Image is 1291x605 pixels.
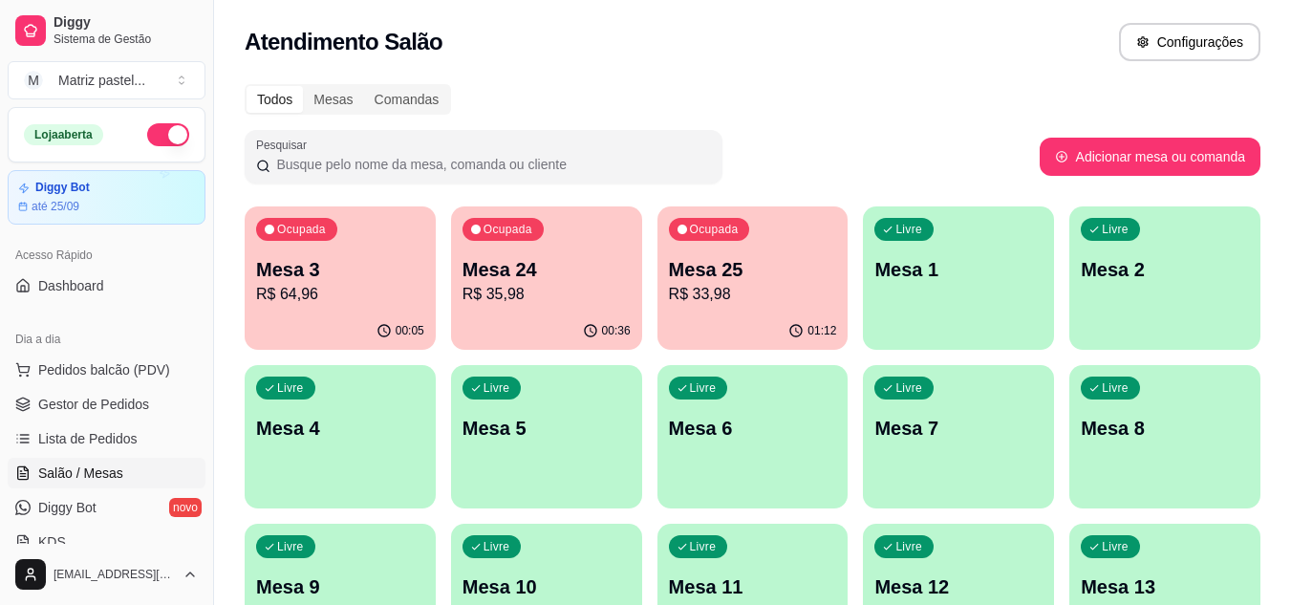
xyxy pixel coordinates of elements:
a: Lista de Pedidos [8,423,205,454]
p: Livre [690,380,717,396]
p: Mesa 12 [874,573,1043,600]
span: KDS [38,532,66,551]
a: Diggy Botaté 25/09 [8,170,205,225]
span: Pedidos balcão (PDV) [38,360,170,379]
p: Ocupada [690,222,739,237]
p: R$ 35,98 [463,283,631,306]
span: Sistema de Gestão [54,32,198,47]
button: LivreMesa 1 [863,206,1054,350]
p: 01:12 [807,323,836,338]
p: Mesa 25 [669,256,837,283]
p: Mesa 24 [463,256,631,283]
button: OcupadaMesa 3R$ 64,9600:05 [245,206,436,350]
button: Configurações [1119,23,1260,61]
input: Pesquisar [270,155,711,174]
button: Alterar Status [147,123,189,146]
p: Livre [895,222,922,237]
p: Mesa 5 [463,415,631,442]
span: Salão / Mesas [38,464,123,483]
span: [EMAIL_ADDRESS][DOMAIN_NAME] [54,567,175,582]
button: Select a team [8,61,205,99]
button: LivreMesa 2 [1069,206,1260,350]
button: LivreMesa 4 [245,365,436,508]
p: Mesa 13 [1081,573,1249,600]
article: Diggy Bot [35,181,90,195]
span: Diggy [54,14,198,32]
button: Pedidos balcão (PDV) [8,355,205,385]
h2: Atendimento Salão [245,27,442,57]
div: Dia a dia [8,324,205,355]
span: M [24,71,43,90]
label: Pesquisar [256,137,313,153]
p: Mesa 11 [669,573,837,600]
p: Mesa 9 [256,573,424,600]
a: KDS [8,527,205,557]
p: Mesa 8 [1081,415,1249,442]
p: Mesa 4 [256,415,424,442]
p: Mesa 3 [256,256,424,283]
p: R$ 33,98 [669,283,837,306]
p: Mesa 10 [463,573,631,600]
article: até 25/09 [32,199,79,214]
p: Livre [277,380,304,396]
a: Salão / Mesas [8,458,205,488]
div: Acesso Rápido [8,240,205,270]
p: Mesa 7 [874,415,1043,442]
div: Loja aberta [24,124,103,145]
span: Gestor de Pedidos [38,395,149,414]
p: 00:05 [396,323,424,338]
button: OcupadaMesa 24R$ 35,9800:36 [451,206,642,350]
p: Livre [1102,539,1129,554]
p: 00:36 [602,323,631,338]
a: Dashboard [8,270,205,301]
p: R$ 64,96 [256,283,424,306]
button: LivreMesa 5 [451,365,642,508]
p: Ocupada [277,222,326,237]
div: Mesas [303,86,363,113]
p: Ocupada [484,222,532,237]
span: Lista de Pedidos [38,429,138,448]
button: OcupadaMesa 25R$ 33,9801:12 [657,206,849,350]
button: [EMAIL_ADDRESS][DOMAIN_NAME] [8,551,205,597]
p: Livre [484,380,510,396]
button: LivreMesa 6 [657,365,849,508]
p: Livre [1102,222,1129,237]
p: Livre [895,539,922,554]
p: Mesa 2 [1081,256,1249,283]
div: Todos [247,86,303,113]
p: Livre [277,539,304,554]
a: Gestor de Pedidos [8,389,205,420]
button: LivreMesa 7 [863,365,1054,508]
p: Livre [1102,380,1129,396]
div: Matriz pastel ... [58,71,145,90]
span: Dashboard [38,276,104,295]
button: Adicionar mesa ou comanda [1040,138,1260,176]
div: Comandas [364,86,450,113]
p: Livre [895,380,922,396]
a: DiggySistema de Gestão [8,8,205,54]
button: LivreMesa 8 [1069,365,1260,508]
a: Diggy Botnovo [8,492,205,523]
p: Livre [484,539,510,554]
span: Diggy Bot [38,498,97,517]
p: Livre [690,539,717,554]
p: Mesa 6 [669,415,837,442]
p: Mesa 1 [874,256,1043,283]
